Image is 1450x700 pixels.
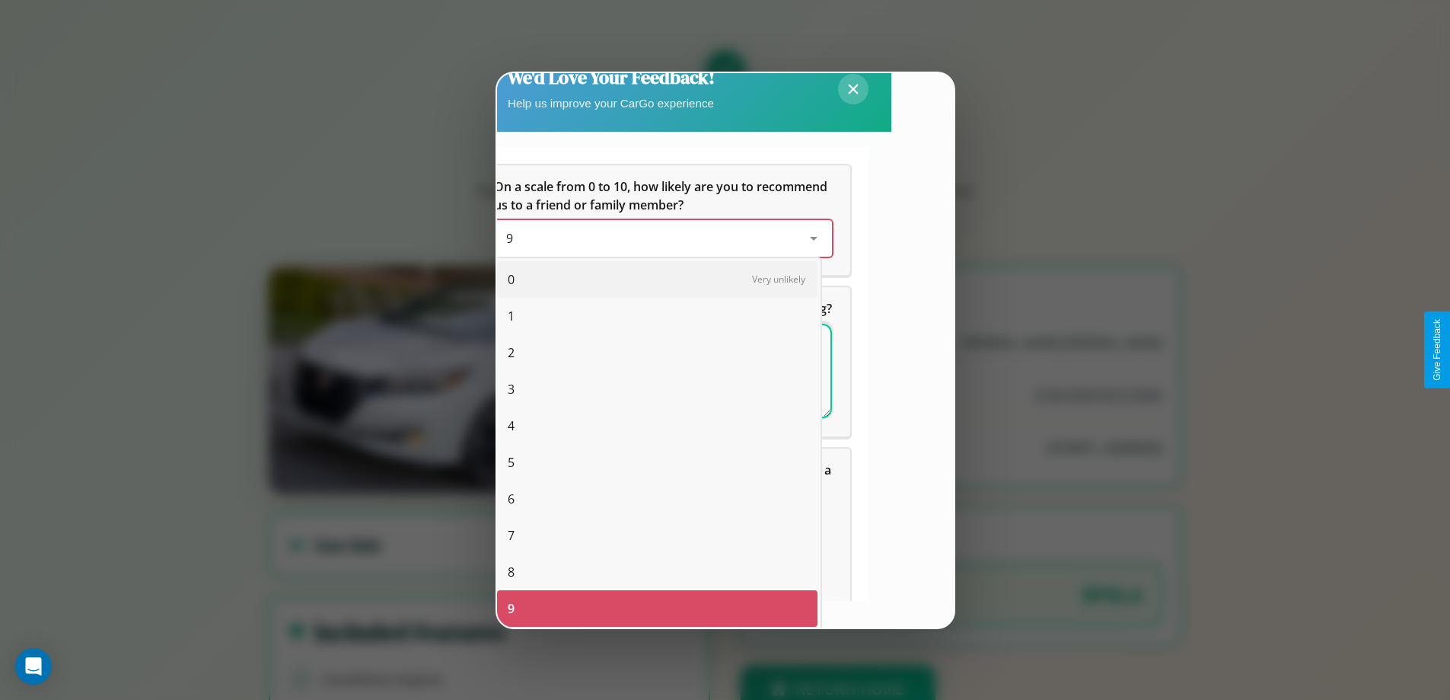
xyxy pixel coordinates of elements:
div: 2 [497,334,817,371]
div: 6 [497,481,817,517]
span: 9 [508,599,515,618]
span: 4 [508,417,515,435]
div: 8 [497,554,817,590]
span: What can we do to make your experience more satisfying? [494,300,832,317]
div: 0 [497,261,817,298]
span: 6 [508,490,515,508]
span: On a scale from 0 to 10, how likely are you to recommend us to a friend or family member? [494,178,830,213]
span: 5 [508,453,515,471]
span: 8 [508,563,515,581]
div: 7 [497,517,817,554]
div: 9 [497,590,817,627]
div: Give Feedback [1432,319,1442,381]
p: Help us improve your CarGo experience [508,93,715,113]
span: 0 [508,270,515,289]
div: 3 [497,371,817,408]
span: Very unlikely [752,273,805,286]
div: On a scale from 0 to 10, how likely are you to recommend us to a friend or family member? [494,220,832,257]
div: On a scale from 0 to 10, how likely are you to recommend us to a friend or family member? [476,165,850,275]
span: 2 [508,344,515,362]
h2: We'd Love Your Feedback! [508,65,715,90]
div: 1 [497,298,817,334]
span: 9 [506,230,513,247]
div: 5 [497,444,817,481]
div: 4 [497,408,817,444]
span: 7 [508,526,515,545]
div: 10 [497,627,817,663]
span: Which of the following features do you value the most in a vehicle? [494,462,834,497]
h5: On a scale from 0 to 10, how likely are you to recommend us to a friend or family member? [494,177,832,214]
span: 1 [508,307,515,325]
span: 3 [508,380,515,398]
div: Open Intercom Messenger [15,648,52,685]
